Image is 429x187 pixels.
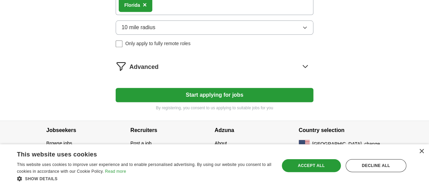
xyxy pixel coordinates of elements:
div: This website uses cookies [17,148,255,158]
span: This website uses cookies to improve user experience and to enable personalised advertising. By u... [17,162,271,174]
div: Show details [17,175,272,182]
span: [GEOGRAPHIC_DATA] [312,141,362,148]
button: Start applying for jobs [116,88,313,102]
div: Accept all [282,159,341,172]
span: Advanced [129,62,158,72]
a: Post a job [131,141,152,146]
span: × [143,1,147,8]
span: Show details [25,176,58,181]
img: filter [116,61,126,72]
a: About [215,141,227,146]
a: Browse jobs [46,141,72,146]
div: Close [419,149,424,154]
img: US flag [299,140,310,148]
h4: Country selection [299,121,383,140]
button: change [364,141,380,148]
div: a [124,2,140,9]
span: Only apply to fully remote roles [125,40,190,47]
input: Only apply to fully remote roles [116,40,122,47]
p: By registering, you consent to us applying to suitable jobs for you [116,105,313,111]
button: 10 mile radius [116,20,313,35]
strong: Florid [124,2,137,8]
div: Decline all [346,159,406,172]
a: Read more, opens a new window [105,169,126,174]
span: 10 mile radius [121,23,155,32]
